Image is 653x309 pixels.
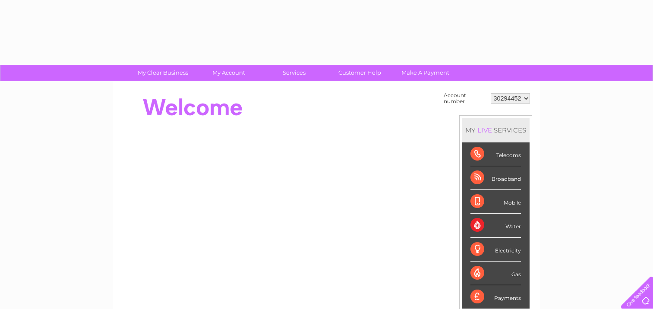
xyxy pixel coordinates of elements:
div: Water [470,214,521,237]
a: Customer Help [324,65,395,81]
div: LIVE [476,126,494,134]
div: Telecoms [470,142,521,166]
td: Account number [442,90,489,107]
div: Payments [470,285,521,309]
div: Mobile [470,190,521,214]
a: Make A Payment [390,65,461,81]
a: My Clear Business [127,65,199,81]
div: Electricity [470,238,521,262]
div: MY SERVICES [462,118,530,142]
a: My Account [193,65,264,81]
div: Broadband [470,166,521,190]
a: Services [259,65,330,81]
div: Gas [470,262,521,285]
